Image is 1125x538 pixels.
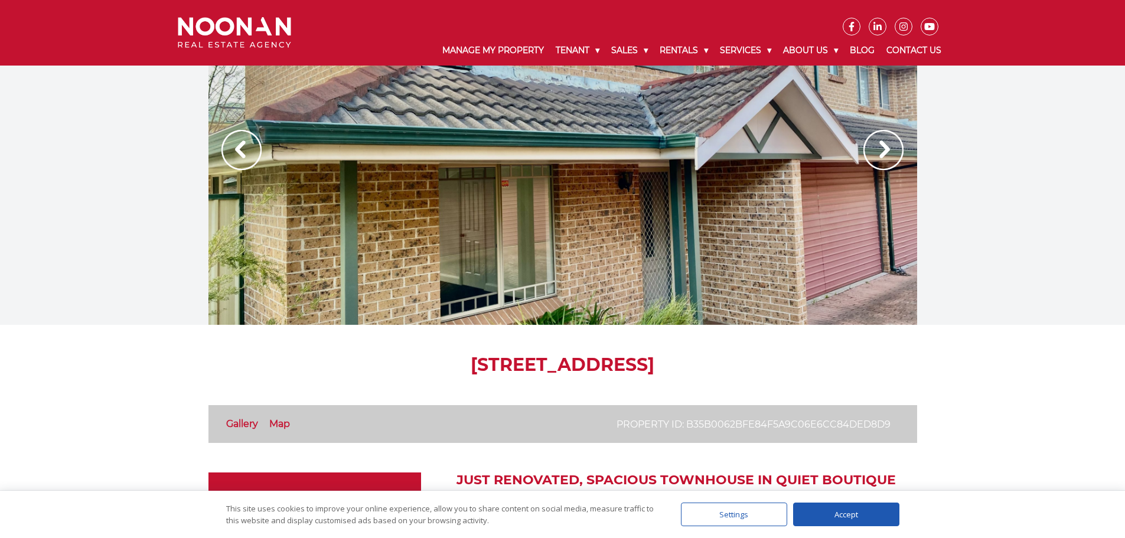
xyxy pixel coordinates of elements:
a: Manage My Property [436,35,550,66]
div: Settings [681,503,787,526]
img: Noonan Real Estate Agency [178,17,291,48]
a: Map [269,418,290,429]
p: Property ID: b35b0062bfe84f5a9c06e6cc84ded8d9 [617,417,891,432]
a: Tenant [550,35,605,66]
a: Sales [605,35,654,66]
h2: Just Renovated, Spacious Townhouse in Quiet Boutique Complex [456,472,917,504]
div: Accept [793,503,899,526]
a: Rentals [654,35,714,66]
a: About Us [777,35,844,66]
a: Blog [844,35,881,66]
a: Services [714,35,777,66]
a: Gallery [226,418,258,429]
img: Arrow slider [863,130,904,170]
div: This site uses cookies to improve your online experience, allow you to share content on social me... [226,503,657,526]
h1: [STREET_ADDRESS] [208,354,917,376]
a: Contact Us [881,35,947,66]
img: Arrow slider [221,130,262,170]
